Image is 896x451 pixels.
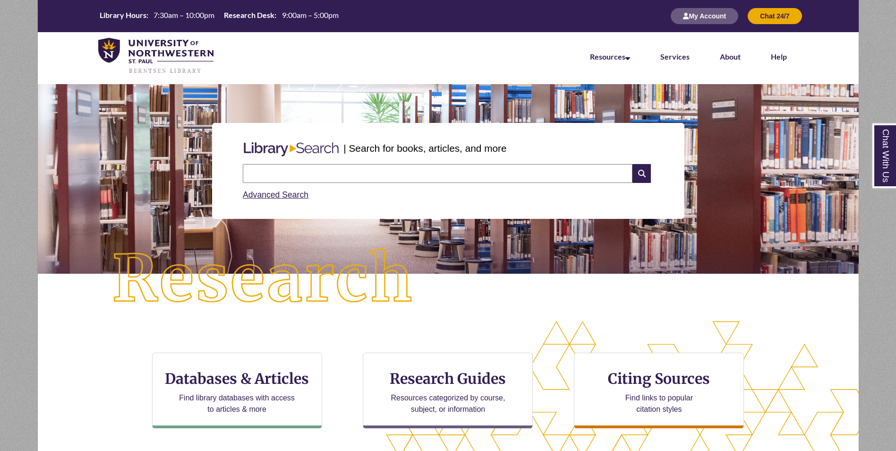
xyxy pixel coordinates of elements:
th: Research Desk: [220,10,278,20]
a: Chat 24/7 [748,12,802,20]
table: Hours Today [96,10,342,22]
img: Research [78,215,448,344]
p: Resources categorized by course, subject, or information [386,392,510,415]
button: My Account [671,8,738,24]
th: Library Hours: [96,10,150,20]
i: Search [632,164,650,183]
span: 9:00am – 5:00pm [282,10,339,19]
h3: Citing Sources [602,370,717,388]
a: Advanced Search [243,190,308,199]
p: Find links to popular citation styles [613,392,705,415]
a: Help [771,52,787,61]
h3: Databases & Articles [160,370,314,388]
button: Chat 24/7 [748,8,802,24]
img: Libary Search [239,139,343,160]
a: About [720,52,741,61]
a: My Account [671,12,738,20]
a: Hours Today [96,10,342,23]
h3: Research Guides [371,370,525,388]
img: UNWSP Library Logo [98,38,214,75]
a: Citing Sources Find links to popular citation styles [574,353,744,428]
span: 7:30am – 10:00pm [154,10,214,19]
p: | Search for books, articles, and more [343,141,506,156]
p: Find library databases with access to articles & more [175,392,299,415]
a: Resources [590,52,630,61]
a: Research Guides Resources categorized by course, subject, or information [363,353,533,428]
a: Databases & Articles Find library databases with access to articles & more [152,353,322,428]
a: Services [660,52,690,61]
